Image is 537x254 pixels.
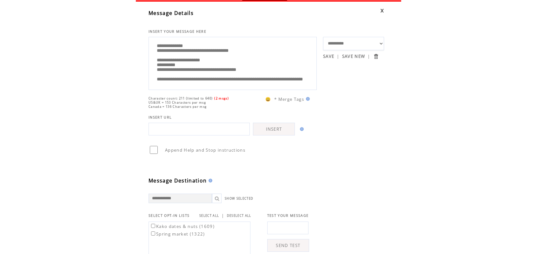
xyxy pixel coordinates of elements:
[304,97,310,101] img: help.gif
[225,196,253,201] a: SHOW SELECTED
[207,179,212,182] img: help.gif
[227,214,251,218] a: DESELECT ALL
[274,96,304,102] span: * Merge Tags
[150,231,205,237] label: Spring market (1322)
[214,96,229,100] span: (2 msgs)
[149,96,213,100] span: Character count: 211 (limited to 640)
[151,224,155,228] input: Kako dates & nuts (1609)
[165,147,245,153] span: Append Help and Stop instructions
[149,10,194,17] span: Message Details
[149,100,206,105] span: US&UK = 153 Characters per msg
[298,127,304,131] img: help.gif
[342,53,365,59] a: SAVE NEW
[253,123,295,135] a: INSERT
[337,53,339,59] span: |
[149,29,206,34] span: INSERT YOUR MESSAGE HERE
[150,223,215,229] label: Kako dates & nuts (1609)
[373,53,379,59] input: Submit
[265,96,271,102] span: 😀
[149,213,189,218] span: SELECT OPT-IN LISTS
[151,231,155,236] input: Spring market (1322)
[267,239,309,252] a: SEND TEST
[149,177,207,184] span: Message Destination
[368,53,370,59] span: |
[222,213,224,218] span: |
[149,105,207,109] span: Canada = 136 Characters per msg
[149,115,172,120] span: INSERT URL
[323,53,334,59] a: SAVE
[267,213,309,218] span: TEST YOUR MESSAGE
[199,214,219,218] a: SELECT ALL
